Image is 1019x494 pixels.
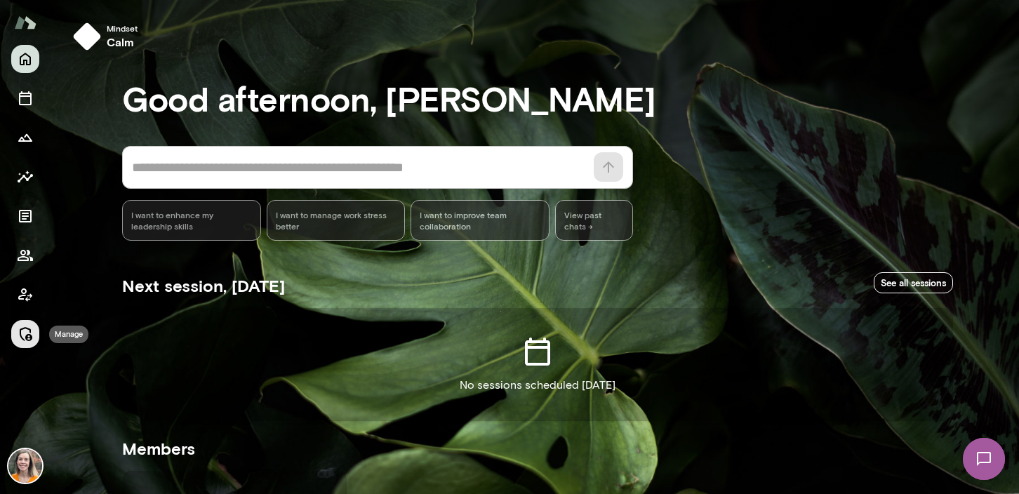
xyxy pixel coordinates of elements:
[8,449,42,483] img: Carrie Kelly
[11,84,39,112] button: Sessions
[11,281,39,309] button: Client app
[11,45,39,73] button: Home
[874,272,953,294] a: See all sessions
[122,437,953,460] h5: Members
[73,22,101,51] img: mindset
[460,377,615,394] p: No sessions scheduled [DATE]
[267,200,406,241] div: I want to manage work stress better
[11,163,39,191] button: Insights
[276,209,397,232] span: I want to manage work stress better
[122,274,285,297] h5: Next session, [DATE]
[11,123,39,152] button: Growth Plan
[67,17,149,56] button: Mindsetcalm
[555,200,633,241] span: View past chats ->
[131,209,252,232] span: I want to enhance my leadership skills
[420,209,540,232] span: I want to improve team collaboration
[107,34,138,51] h6: calm
[107,22,138,34] span: Mindset
[122,200,261,241] div: I want to enhance my leadership skills
[11,202,39,230] button: Documents
[14,9,36,36] img: Mento
[411,200,550,241] div: I want to improve team collaboration
[49,326,88,343] div: Manage
[11,320,39,348] button: Manage
[122,79,953,118] h3: Good afternoon, [PERSON_NAME]
[11,241,39,269] button: Members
